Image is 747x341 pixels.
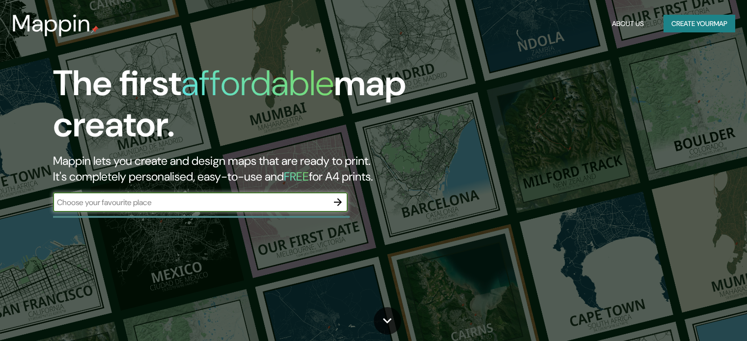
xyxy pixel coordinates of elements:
h5: FREE [284,169,309,184]
input: Choose your favourite place [53,197,328,208]
h1: The first map creator. [53,63,427,153]
img: mappin-pin [91,26,99,33]
h3: Mappin [12,10,91,37]
h1: affordable [181,60,334,106]
button: About Us [608,15,648,33]
button: Create yourmap [664,15,735,33]
h2: Mappin lets you create and design maps that are ready to print. It's completely personalised, eas... [53,153,427,184]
